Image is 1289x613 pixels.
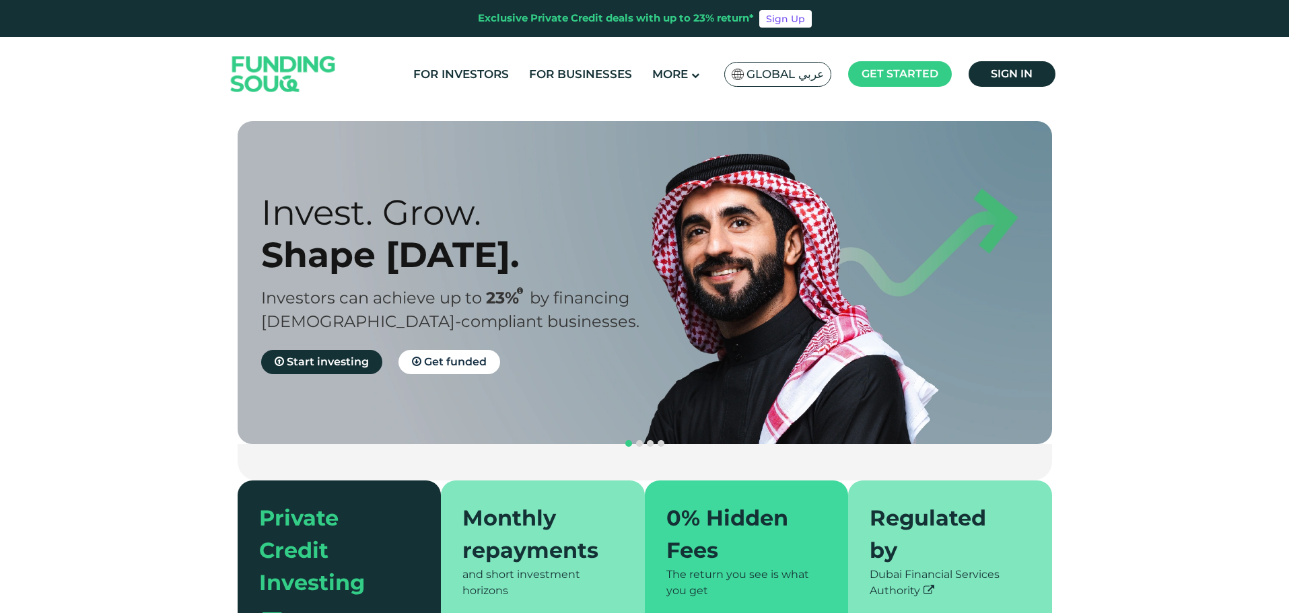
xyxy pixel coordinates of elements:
[870,502,1014,567] div: Regulated by
[666,567,827,599] div: The return you see is what you get
[969,61,1055,87] a: Sign in
[261,191,668,233] div: Invest. Grow.
[656,438,666,449] button: navigation
[462,502,607,567] div: Monthly repayments
[424,355,487,368] span: Get funded
[870,567,1031,599] div: Dubai Financial Services Authority
[526,63,635,85] a: For Businesses
[517,287,523,295] i: 23% IRR (expected) ~ 15% Net yield (expected)
[398,350,500,374] a: Get funded
[645,438,656,449] button: navigation
[666,502,811,567] div: 0% Hidden Fees
[217,40,349,108] img: Logo
[287,355,369,368] span: Start investing
[261,350,382,374] a: Start investing
[261,233,668,276] div: Shape [DATE].
[732,69,744,80] img: SA Flag
[478,11,754,26] div: Exclusive Private Credit deals with up to 23% return*
[634,438,645,449] button: navigation
[759,10,812,28] a: Sign Up
[991,67,1033,80] span: Sign in
[862,67,938,80] span: Get started
[486,288,530,308] span: 23%
[410,63,512,85] a: For Investors
[259,502,404,599] div: Private Credit Investing
[746,67,824,82] span: Global عربي
[261,288,482,308] span: Investors can achieve up to
[623,438,634,449] button: navigation
[462,567,623,599] div: and short investment horizons
[652,67,688,81] span: More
